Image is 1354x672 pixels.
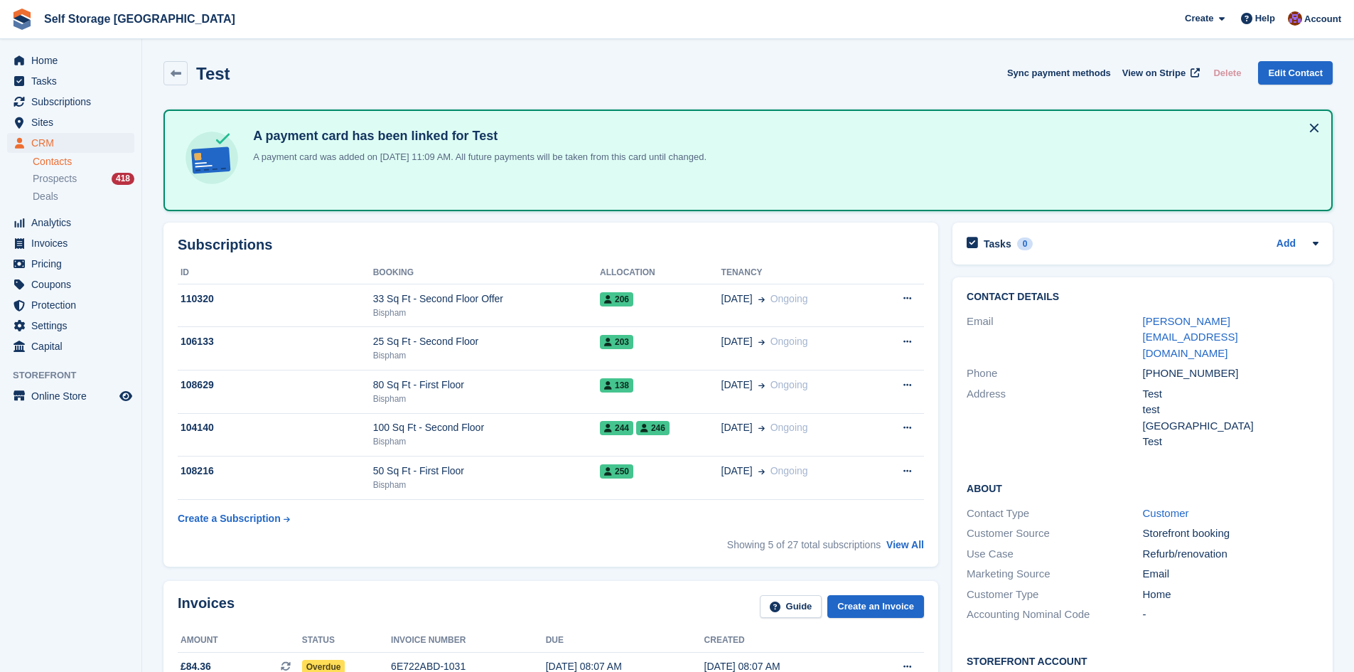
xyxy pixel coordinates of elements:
span: 246 [636,421,670,435]
a: menu [7,316,134,336]
a: Self Storage [GEOGRAPHIC_DATA] [38,7,241,31]
div: 108629 [178,378,373,393]
div: 50 Sq Ft - First Floor [373,464,600,479]
div: Bispham [373,479,600,491]
span: 138 [600,378,633,393]
p: A payment card was added on [DATE] 11:09 AM. All future payments will be taken from this card unt... [247,150,706,164]
h4: A payment card has been linked for Test [247,128,706,144]
div: Bispham [373,349,600,362]
a: menu [7,336,134,356]
h2: Invoices [178,595,235,619]
div: Create a Subscription [178,511,281,526]
span: [DATE] [721,420,753,435]
th: Booking [373,262,600,284]
a: menu [7,386,134,406]
span: Analytics [31,213,117,233]
h2: Test [196,64,230,83]
a: menu [7,295,134,315]
div: Bispham [373,435,600,448]
span: Coupons [31,274,117,294]
div: Storefront booking [1143,526,1318,542]
div: 106133 [178,334,373,349]
div: 33 Sq Ft - Second Floor Offer [373,292,600,306]
div: 25 Sq Ft - Second Floor [373,334,600,349]
span: Tasks [31,71,117,91]
a: View All [886,539,924,550]
img: stora-icon-8386f47178a22dfd0bd8f6a31ec36ba5ce8667c1dd55bd0f319d3a0aa187defe.svg [11,9,33,30]
a: Create an Invoice [827,595,924,619]
a: menu [7,50,134,70]
span: Subscriptions [31,92,117,112]
span: Settings [31,316,117,336]
span: Sites [31,112,117,132]
button: Delete [1208,61,1247,85]
span: Prospects [33,172,77,186]
div: 108216 [178,464,373,479]
th: Tenancy [721,262,872,284]
div: Accounting Nominal Code [967,607,1142,623]
span: Online Store [31,386,117,406]
div: Marketing Source [967,566,1142,582]
h2: Subscriptions [178,237,924,253]
span: Ongoing [770,336,808,347]
h2: Contact Details [967,292,1318,303]
a: View on Stripe [1117,61,1203,85]
div: [PHONE_NUMBER] [1143,366,1318,382]
div: Refurb/renovation [1143,546,1318,562]
a: Edit Contact [1258,61,1333,85]
div: test [1143,402,1318,418]
a: Create a Subscription [178,506,290,532]
th: Amount [178,629,302,652]
div: - [1143,607,1318,623]
span: Account [1304,12,1341,26]
span: [DATE] [721,378,753,393]
a: Contacts [33,155,134,169]
div: Home [1143,587,1318,603]
a: Add [1277,236,1296,252]
span: CRM [31,133,117,153]
div: Customer Type [967,587,1142,603]
div: Test [1143,386,1318,402]
a: menu [7,233,134,253]
span: Create [1185,11,1213,26]
div: Phone [967,366,1142,382]
span: Ongoing [770,465,808,476]
a: [PERSON_NAME][EMAIL_ADDRESS][DOMAIN_NAME] [1143,315,1238,359]
a: menu [7,133,134,153]
div: Email [967,314,1142,362]
a: Prospects 418 [33,171,134,186]
span: Ongoing [770,293,808,304]
div: [GEOGRAPHIC_DATA] [1143,418,1318,434]
div: Use Case [967,546,1142,562]
a: Customer [1143,507,1189,519]
span: 250 [600,464,633,479]
span: Ongoing [770,379,808,390]
span: Showing 5 of 27 total subscriptions [727,539,881,550]
th: Created [704,629,863,652]
div: 100 Sq Ft - Second Floor [373,420,600,435]
span: Capital [31,336,117,356]
span: 206 [600,292,633,306]
span: Help [1255,11,1275,26]
th: ID [178,262,373,284]
div: Contact Type [967,506,1142,522]
div: 418 [112,173,134,185]
th: Status [302,629,391,652]
span: [DATE] [721,464,753,479]
img: Self Storage Assistant [1288,11,1302,26]
div: 104140 [178,420,373,435]
div: Bispham [373,306,600,319]
span: Ongoing [770,422,808,433]
span: View on Stripe [1122,66,1186,80]
span: Protection [31,295,117,315]
span: Storefront [13,368,141,383]
span: [DATE] [721,334,753,349]
span: Deals [33,190,58,203]
div: Test [1143,434,1318,450]
a: menu [7,254,134,274]
h2: Tasks [984,238,1011,250]
span: 244 [600,421,633,435]
span: Invoices [31,233,117,253]
th: Invoice number [391,629,546,652]
a: menu [7,112,134,132]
